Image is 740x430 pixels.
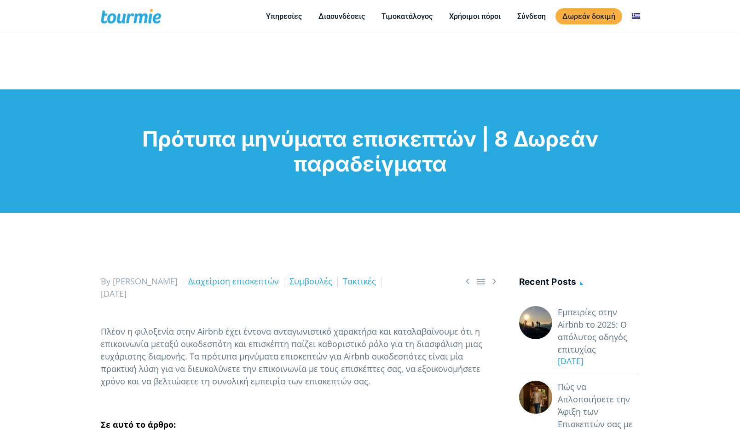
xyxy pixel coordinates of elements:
div: [DATE] [552,355,639,367]
strong: Σε αυτό το άρθρο: [101,419,176,430]
a: Χρήσιμοι πόροι [442,11,508,22]
span: Πλέον η φιλοξενία στην Airbnb έχει έντονα ανταγωνιστικό χαρακτήρα και καταλαβαίνουμε ότι η επικοι... [101,326,482,387]
span: By [PERSON_NAME] [101,276,178,287]
a: Τακτικές [343,276,376,287]
a: Διαχείριση επισκεπτών [188,276,279,287]
span: [DATE] [101,288,127,299]
a:  [462,276,473,287]
h4: Recent posts [519,275,639,290]
a: Συμβουλές [289,276,332,287]
a: Σύνδεση [510,11,553,22]
a: Δωρεάν δοκιμή [555,8,622,24]
h1: Πρότυπα μηνύματα επισκεπτών | 8 Δωρεάν παραδείγματα [101,126,639,176]
a: Τιμοκατάλογος [375,11,439,22]
a: Διασυνδέσεις [312,11,372,22]
a: Εμπειρίες στην Airbnb το 2025: Ο απόλυτος οδηγός επιτυχίας [558,306,639,356]
span: Previous post [462,276,473,287]
a:  [475,276,486,287]
a:  [489,276,500,287]
a: Υπηρεσίες [259,11,309,22]
span: Next post [489,276,500,287]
